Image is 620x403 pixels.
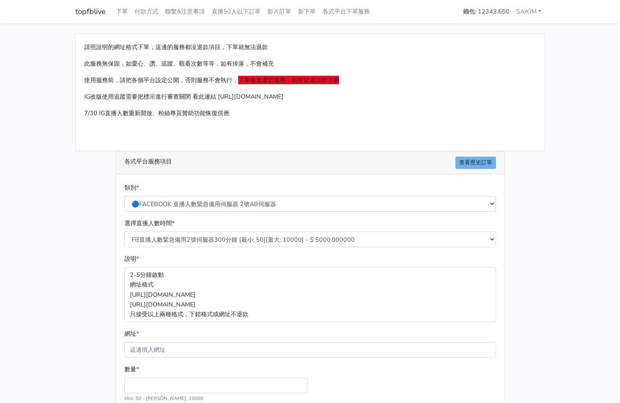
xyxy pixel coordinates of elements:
p: 請照說明的網址格式下單，這邊的服務都沒退款項目，下單就無法退款 [84,42,536,52]
label: 說明 [124,254,139,264]
a: topfblive [75,3,106,20]
p: 使用服務前，請把各個平台設定公開，否則服務不會執行， [84,75,536,85]
a: 各式平台下單服務 [319,3,373,20]
label: 選擇直播人數時間 [124,218,174,228]
a: 直播50人以下訂單 [208,3,264,20]
a: 聯繫&注意事項 [162,3,208,20]
a: 付款方式 [131,3,162,20]
div: 各式平台服務項目 [116,152,504,174]
p: IG改版使用追蹤需要把標示進行審查關閉 看此連結 [URL][DOMAIN_NAME] [84,92,536,102]
label: 類別 [124,183,139,193]
a: 下單 [113,3,131,20]
input: 這邊填入網址 [124,342,496,358]
label: 數量 [124,364,139,374]
label: 網址 [124,329,139,339]
a: 影片訂單 [264,3,295,20]
p: 2-5分鐘啟動 網址格式 [URL][DOMAIN_NAME] [URL][DOMAIN_NAME] 只接受以上兩種格式，下錯格式或網址不退款 [124,267,496,322]
p: 此服務無保固，如愛心、讚、追蹤、觀看次數等等，如有掉落，不會補充 [84,59,536,69]
span: 下單後無退款服務，如有疑慮請勿下單 [238,76,339,84]
p: 7/30 IG直播人數重新開放、粉絲專頁贊助功能恢復供應 [84,108,536,118]
a: SAIKIM [513,3,545,20]
a: 錢包: 12343.650 [460,3,513,20]
a: 查看歷史訂單 [455,157,496,169]
strong: 錢包: 12343.650 [463,7,510,16]
small: Min: 50 - [PERSON_NAME]: 10000 [124,395,204,402]
a: 新下單 [295,3,319,20]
